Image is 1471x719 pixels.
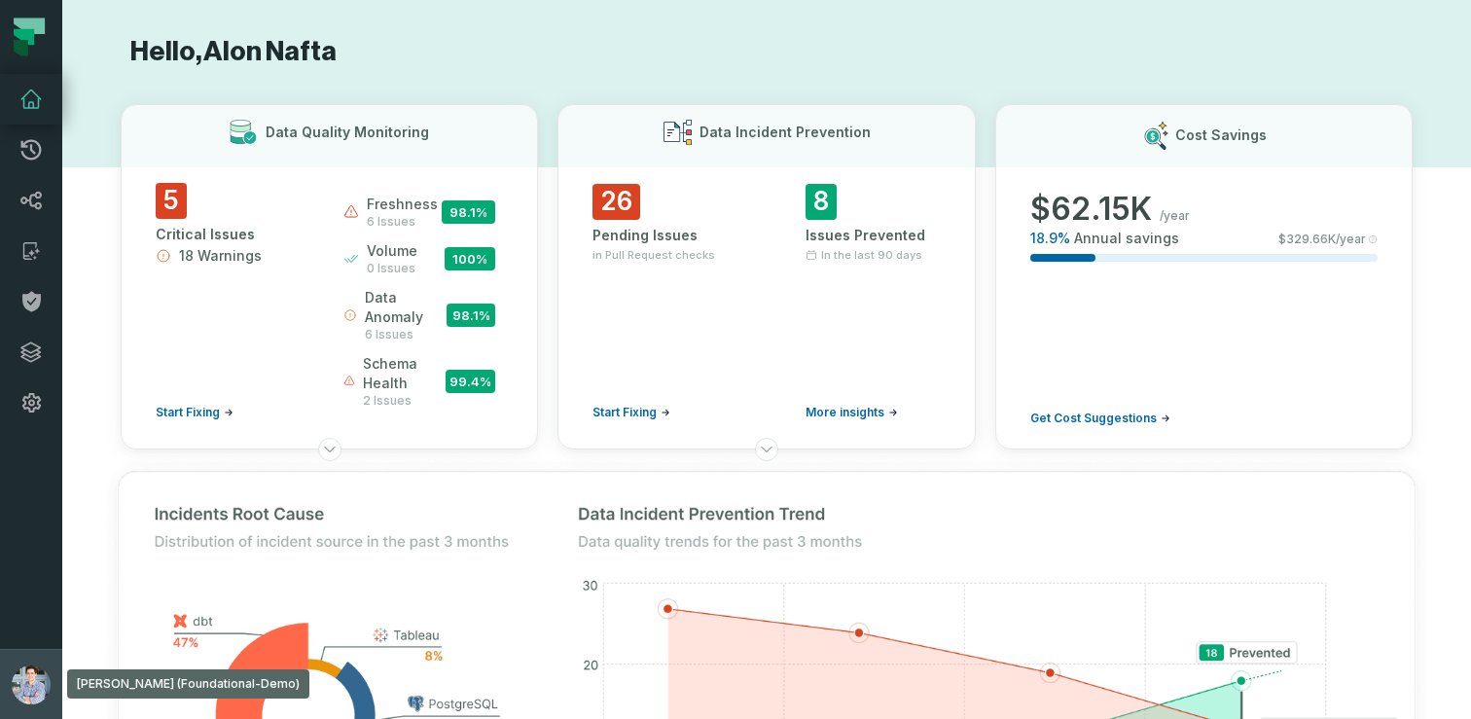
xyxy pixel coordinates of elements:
span: 26 [592,184,640,220]
span: 2 issues [363,393,446,409]
span: Annual savings [1074,229,1179,248]
span: 100 % [445,247,495,270]
a: Start Fixing [156,405,233,420]
span: 6 issues [367,214,438,230]
div: Critical Issues [156,225,308,244]
span: 8 [806,184,837,220]
button: Data Incident Prevention26Pending Issuesin Pull Request checksStart Fixing8Issues PreventedIn the... [557,104,975,449]
span: data anomaly [365,288,447,327]
span: Start Fixing [156,405,220,420]
a: Start Fixing [592,405,670,420]
span: volume [367,241,417,261]
h3: Data Incident Prevention [700,123,871,142]
span: In the last 90 days [821,247,922,263]
a: More insights [806,405,898,420]
span: /year [1160,208,1190,224]
span: 98.1 % [447,304,495,327]
span: $ 62.15K [1030,190,1152,229]
span: 6 issues [365,327,447,342]
span: 0 issues [367,261,417,276]
span: 18.9 % [1030,229,1070,248]
span: 5 [156,183,187,219]
div: Pending Issues [592,226,728,245]
span: $ 329.66K /year [1278,232,1366,247]
a: Get Cost Suggestions [1030,411,1170,426]
h3: Cost Savings [1175,126,1267,145]
button: Data Quality Monitoring5Critical Issues18 WarningsStart Fixingfreshness6 issues98.1%volume0 issue... [121,104,538,449]
img: avatar of Alon Nafta [12,665,51,704]
span: More insights [806,405,884,420]
h1: Hello, Alon Nafta [121,35,1413,69]
div: [PERSON_NAME] (Foundational-Demo) [67,669,309,699]
span: schema health [363,354,446,393]
span: 18 Warnings [179,246,262,266]
button: Cost Savings$62.15K/year18.9%Annual savings$329.66K/yearGet Cost Suggestions [995,104,1413,449]
span: 99.4 % [446,370,495,393]
span: 98.1 % [442,200,495,224]
span: Start Fixing [592,405,657,420]
span: Get Cost Suggestions [1030,411,1157,426]
span: in Pull Request checks [592,247,715,263]
span: freshness [367,195,438,214]
div: Issues Prevented [806,226,941,245]
h3: Data Quality Monitoring [266,123,429,142]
